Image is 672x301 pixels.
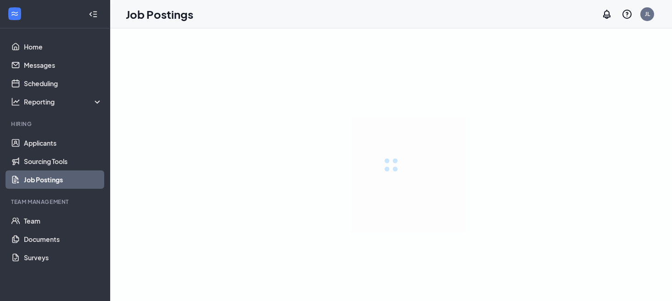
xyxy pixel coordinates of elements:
div: Hiring [11,120,101,128]
a: Scheduling [24,74,102,93]
a: Sourcing Tools [24,152,102,170]
div: Reporting [24,97,103,106]
a: Surveys [24,248,102,267]
div: JL [645,10,650,18]
svg: Analysis [11,97,20,106]
a: Team [24,212,102,230]
svg: QuestionInfo [622,9,633,20]
a: Job Postings [24,170,102,189]
a: Messages [24,56,102,74]
svg: Notifications [601,9,612,20]
h1: Job Postings [126,6,193,22]
svg: Collapse [89,10,98,19]
div: Team Management [11,198,101,206]
a: Applicants [24,134,102,152]
a: Home [24,38,102,56]
a: Documents [24,230,102,248]
svg: WorkstreamLogo [10,9,19,18]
